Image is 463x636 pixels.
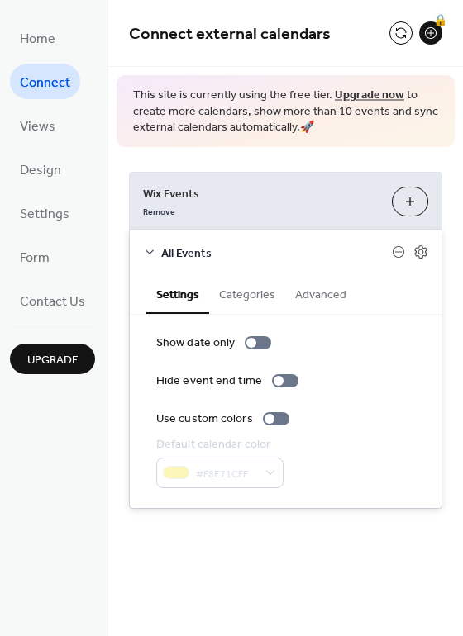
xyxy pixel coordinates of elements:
span: Connect external calendars [129,18,331,50]
span: Form [20,245,50,271]
button: Upgrade [10,344,95,374]
span: Views [20,114,55,140]
span: Connect [20,70,70,96]
button: Categories [209,274,285,312]
a: Settings [10,195,79,230]
a: Form [10,239,60,274]
span: Remove [143,206,175,217]
span: All Events [161,244,392,262]
span: Design [20,158,61,183]
span: This site is currently using the free tier. to create more calendars, show more than 10 events an... [133,88,438,136]
span: Settings [20,202,69,227]
div: Default calendar color [156,436,280,453]
div: Hide event end time [156,373,262,390]
span: Contact Us [20,289,85,315]
div: Show date only [156,335,235,352]
span: Wix Events [143,185,379,202]
a: Home [10,20,65,55]
a: Upgrade now [335,84,404,107]
a: Connect [10,64,80,99]
button: Settings [146,274,209,314]
a: Views [10,107,65,143]
span: Upgrade [27,352,79,369]
a: Contact Us [10,282,95,318]
button: Advanced [285,274,356,312]
span: Home [20,26,55,52]
div: Use custom colors [156,411,253,428]
a: Design [10,151,71,187]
